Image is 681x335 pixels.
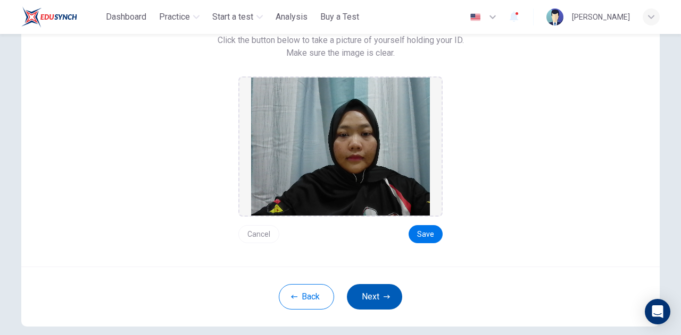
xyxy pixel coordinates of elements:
[469,13,482,21] img: en
[208,7,267,27] button: Start a test
[21,6,77,28] img: ELTC logo
[276,11,308,23] span: Analysis
[316,7,363,27] button: Buy a Test
[546,8,563,25] img: Profile picture
[409,225,443,243] button: Save
[21,6,102,28] a: ELTC logo
[320,11,359,23] span: Buy a Test
[212,11,253,23] span: Start a test
[218,34,464,47] span: Click the button below to take a picture of yourself holding your ID.
[645,299,670,324] div: Open Intercom Messenger
[251,78,430,216] img: preview screemshot
[238,225,279,243] button: Cancel
[106,11,146,23] span: Dashboard
[102,7,151,27] button: Dashboard
[286,47,395,59] span: Make sure the image is clear.
[347,284,402,310] button: Next
[572,11,630,23] div: [PERSON_NAME]
[159,11,190,23] span: Practice
[279,284,334,310] button: Back
[155,7,204,27] button: Practice
[271,7,312,27] button: Analysis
